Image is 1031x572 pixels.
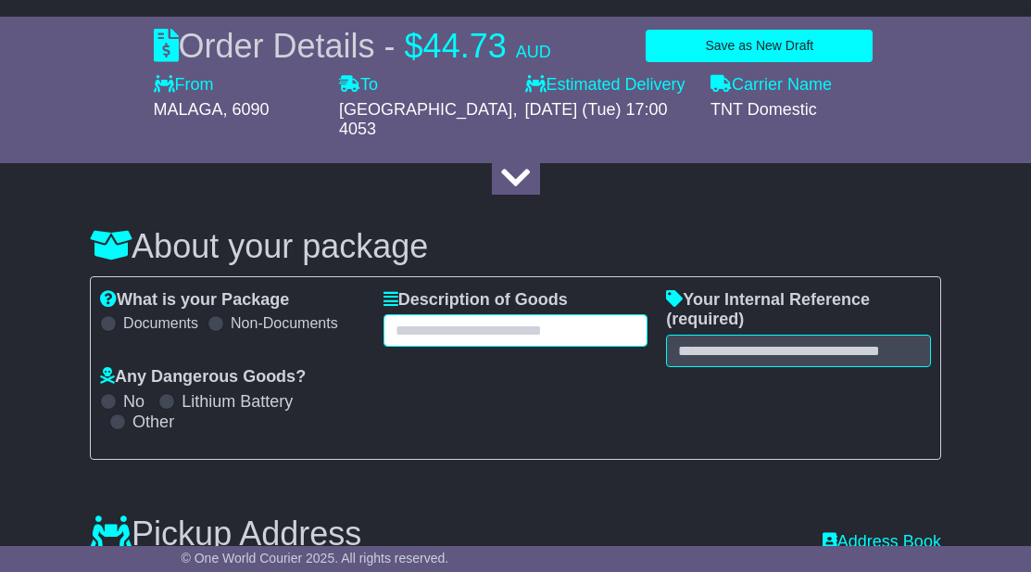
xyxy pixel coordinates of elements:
label: Description of Goods [383,290,568,311]
span: 44.73 [423,27,507,65]
label: To [339,75,378,95]
span: , 6090 [223,100,270,119]
span: AUD [516,43,551,61]
span: © One World Courier 2025. All rights reserved. [182,551,449,566]
a: Address Book [823,532,941,553]
div: TNT Domestic [710,100,878,121]
label: Non-Documents [231,314,338,332]
label: Documents [123,314,198,332]
label: Any Dangerous Goods? [100,367,306,388]
span: MALAGA [154,100,223,119]
span: $ [405,27,423,65]
span: , 4053 [339,100,517,139]
div: [DATE] (Tue) 17:00 [525,100,693,121]
h3: Pickup Address [90,515,361,553]
label: What is your Package [100,290,289,311]
label: From [154,75,214,95]
label: Your Internal Reference (required) [666,290,931,330]
span: [GEOGRAPHIC_DATA] [339,100,512,119]
label: No [123,392,145,413]
button: Save as New Draft [646,30,873,62]
div: Order Details - [154,26,551,66]
label: Estimated Delivery [525,75,693,95]
h3: About your package [90,228,941,265]
label: Carrier Name [710,75,832,95]
label: Lithium Battery [182,392,293,413]
label: Other [132,413,174,433]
